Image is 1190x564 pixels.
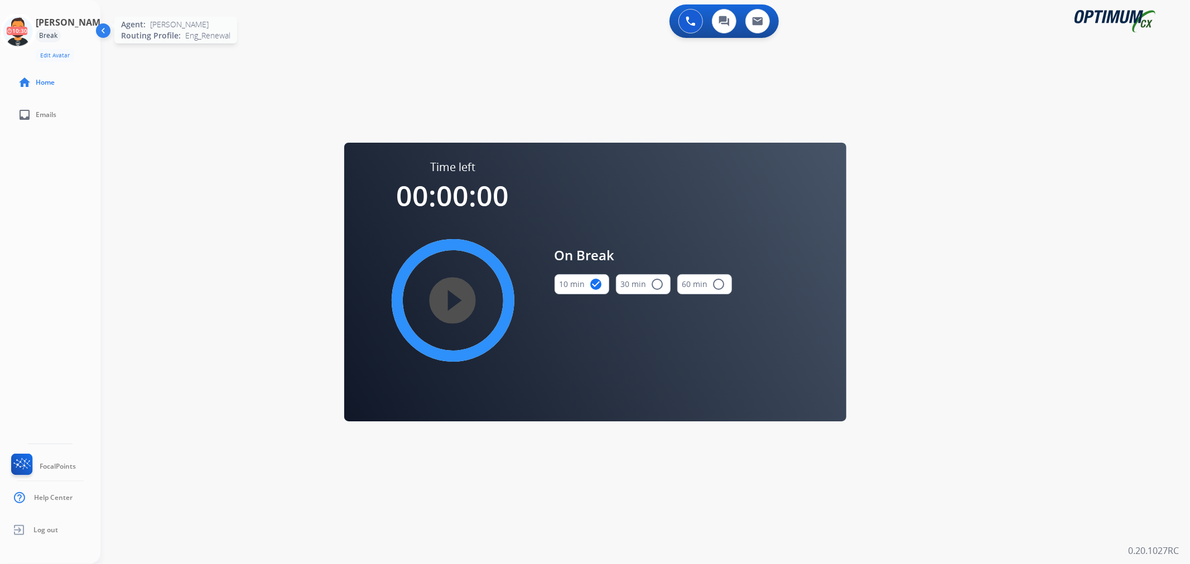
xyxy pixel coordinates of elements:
span: Emails [36,110,56,119]
mat-icon: check_circle [590,278,603,291]
span: Time left [430,159,475,175]
a: FocalPoints [9,454,76,479]
span: Home [36,78,55,87]
button: 10 min [555,274,609,294]
mat-icon: home [18,76,31,89]
div: Break [36,29,61,42]
span: Help Center [34,493,73,502]
mat-icon: play_circle_filled [446,294,460,307]
span: Agent: [121,19,146,30]
span: FocalPoints [40,462,76,471]
span: Eng_Renewal [185,30,230,41]
span: [PERSON_NAME] [150,19,209,30]
span: On Break [555,245,732,265]
button: 60 min [677,274,732,294]
h3: [PERSON_NAME] [36,16,108,29]
button: Edit Avatar [36,49,74,62]
mat-icon: radio_button_unchecked [712,278,726,291]
span: Log out [33,526,58,534]
span: 00:00:00 [397,177,509,215]
span: Routing Profile: [121,30,181,41]
mat-icon: radio_button_unchecked [651,278,664,291]
button: 30 min [616,274,671,294]
mat-icon: inbox [18,108,31,121]
p: 0.20.1027RC [1128,544,1179,557]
